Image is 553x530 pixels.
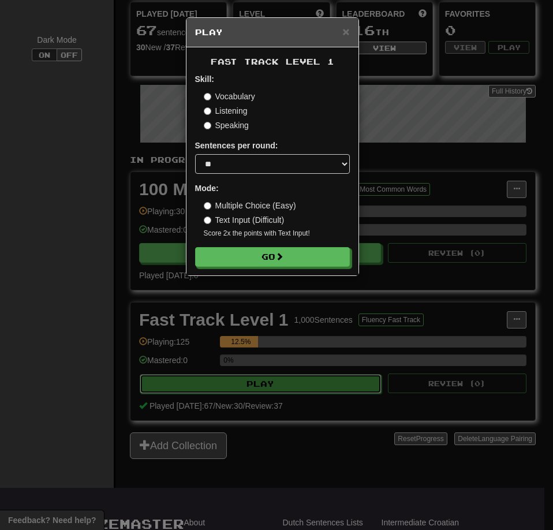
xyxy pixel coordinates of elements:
label: Text Input (Difficult) [204,214,285,226]
small: Score 2x the points with Text Input ! [204,229,350,238]
label: Vocabulary [204,91,255,102]
strong: Skill: [195,74,214,84]
button: Go [195,247,350,267]
strong: Mode: [195,184,219,193]
span: Fast Track Level 1 [211,57,334,66]
label: Multiple Choice (Easy) [204,200,296,211]
button: Close [342,25,349,38]
label: Speaking [204,120,249,131]
label: Sentences per round: [195,140,278,151]
input: Text Input (Difficult) [204,217,211,224]
input: Multiple Choice (Easy) [204,202,211,210]
input: Speaking [204,122,211,129]
label: Listening [204,105,248,117]
span: × [342,25,349,38]
input: Listening [204,107,211,115]
input: Vocabulary [204,93,211,100]
h5: Play [195,27,350,38]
